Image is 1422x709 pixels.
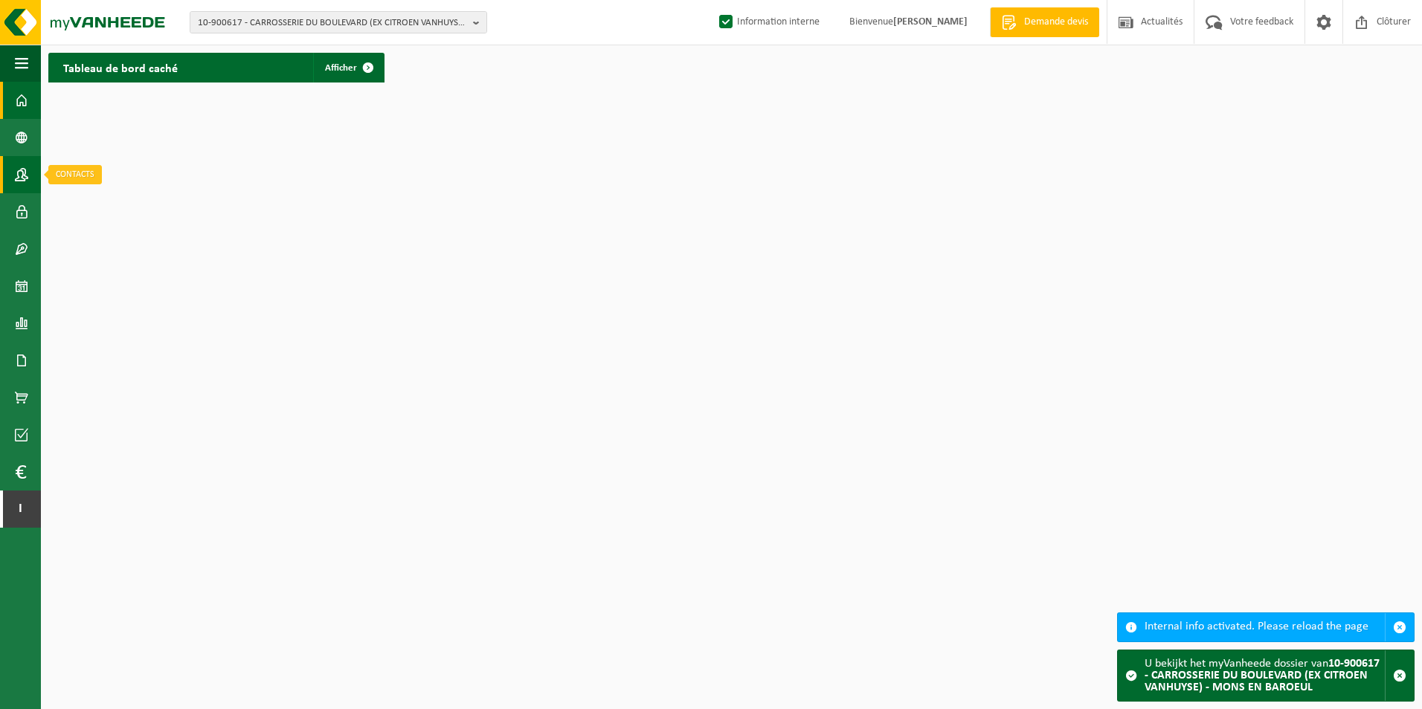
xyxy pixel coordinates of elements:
a: Demande devis [990,7,1099,37]
div: U bekijkt het myVanheede dossier van [1145,650,1385,701]
span: Demande devis [1020,15,1092,30]
button: 10-900617 - CARROSSERIE DU BOULEVARD (EX CITROEN VANHUYSE) - MONS EN BAROEUL [190,11,487,33]
span: I [15,491,26,528]
span: Afficher [325,63,357,73]
h2: Tableau de bord caché [48,53,193,82]
span: 10-900617 - CARROSSERIE DU BOULEVARD (EX CITROEN VANHUYSE) - MONS EN BAROEUL [198,12,467,34]
div: Internal info activated. Please reload the page [1145,613,1385,641]
a: Afficher [313,53,383,82]
label: Information interne [716,11,820,33]
strong: 10-900617 - CARROSSERIE DU BOULEVARD (EX CITROEN VANHUYSE) - MONS EN BAROEUL [1145,658,1380,693]
strong: [PERSON_NAME] [893,16,968,27]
